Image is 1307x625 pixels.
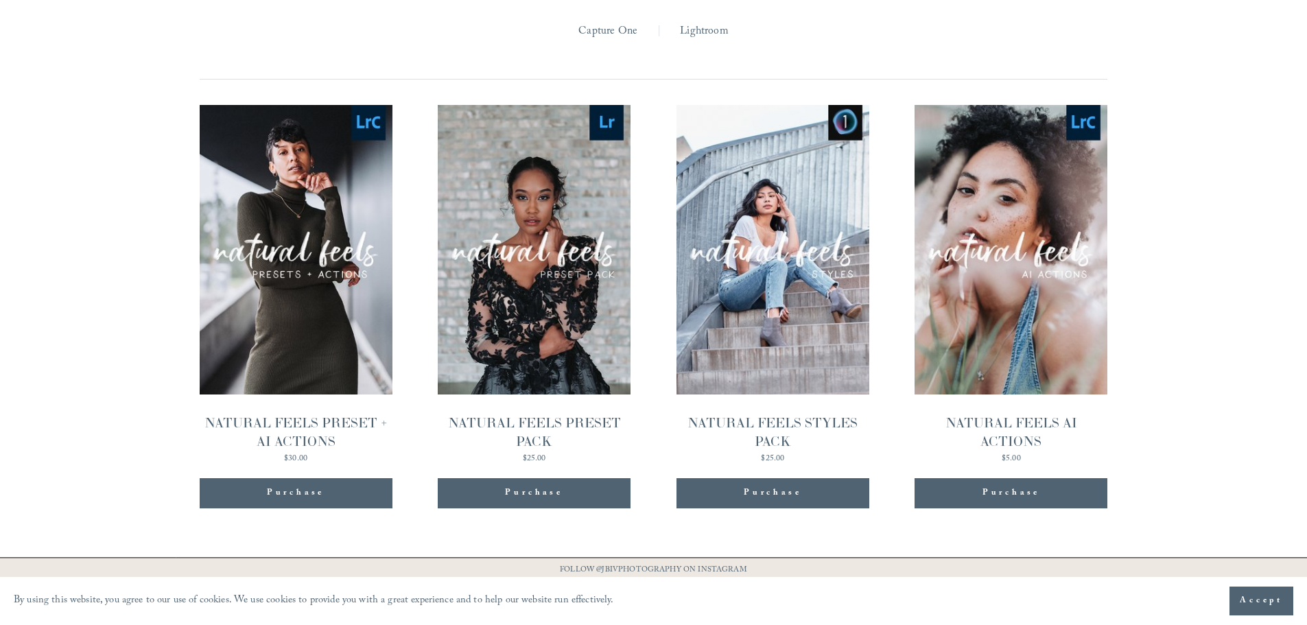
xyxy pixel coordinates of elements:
[915,478,1107,508] div: Purchase
[744,486,801,500] div: Purchase
[1229,587,1293,615] button: Accept
[657,21,661,43] span: |
[676,414,869,451] div: NATURAL FEELS STYLES PACK
[438,478,631,508] div: Purchase
[200,478,392,508] div: Purchase
[915,105,1107,463] a: NATURAL FEELS AI ACTIONS
[676,105,869,463] a: NATURAL FEELS STYLES PACK
[200,105,392,463] a: NATURAL FEELS PRESET + AI ACTIONS
[200,455,392,463] div: $30.00
[915,414,1107,451] div: NATURAL FEELS AI ACTIONS
[982,486,1040,500] div: Purchase
[438,455,631,463] div: $25.00
[1240,594,1283,608] span: Accept
[676,455,869,463] div: $25.00
[680,21,728,43] a: Lightroom
[14,591,614,611] p: By using this website, you agree to our use of cookies. We use cookies to provide you with a grea...
[676,478,869,508] div: Purchase
[534,563,774,578] p: FOLLOW @JBIVPHOTOGRAPHY ON INSTAGRAM
[438,414,631,451] div: NATURAL FEELS PRESET PACK
[578,21,637,43] a: Capture One
[267,486,325,500] div: Purchase
[438,105,631,463] a: NATURAL FEELS PRESET PACK
[200,414,392,451] div: NATURAL FEELS PRESET + AI ACTIONS
[505,486,563,500] div: Purchase
[915,455,1107,463] div: $5.00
